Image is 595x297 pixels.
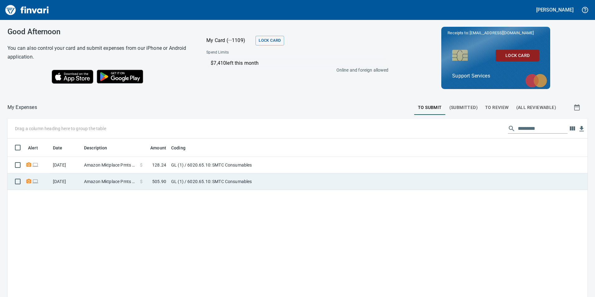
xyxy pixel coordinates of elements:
p: My Expenses [7,104,37,111]
span: Amount [142,144,166,152]
span: (All Reviewable) [516,104,556,111]
span: Receipt Required [26,163,32,167]
span: Spend Limits [206,49,308,56]
img: Get it on Google Play [93,66,147,87]
span: Lock Card [501,52,534,59]
span: Alert [28,144,38,152]
button: Choose columns to display [568,124,577,133]
span: 128.24 [152,162,166,168]
span: $ [140,162,143,168]
span: Receipt Required [26,179,32,183]
p: $7,410 left this month [211,59,385,67]
span: To Submit [418,104,442,111]
button: Show transactions within a particular date range [568,100,588,115]
h3: Good Afternoon [7,27,191,36]
td: GL (1) / 6020.65.10: SMTC Consumables [169,173,324,190]
p: Support Services [452,72,539,80]
p: Online and foreign allowed [201,67,388,73]
td: GL (1) / 6020.65.10: SMTC Consumables [169,157,324,173]
td: Amazon Mktplace Pmts [DOMAIN_NAME][URL] WA [82,157,138,173]
span: Description [84,144,107,152]
button: [PERSON_NAME] [535,5,575,15]
span: 505.90 [152,178,166,185]
img: Download on the App Store [52,70,93,84]
td: [DATE] [50,157,82,173]
span: Coding [171,144,194,152]
span: Lock Card [259,37,281,44]
img: Finvari [4,2,50,17]
td: [DATE] [50,173,82,190]
span: Online transaction [32,179,39,183]
button: Download table [577,124,586,134]
button: Lock Card [496,50,539,61]
p: My Card (···1109) [206,37,253,44]
td: Amazon Mktplace Pmts [DOMAIN_NAME][URL] WA [82,173,138,190]
p: Drag a column heading here to group the table [15,125,106,132]
button: Lock Card [255,36,284,45]
span: Date [53,144,71,152]
span: [EMAIL_ADDRESS][DOMAIN_NAME] [469,30,534,36]
span: (Submitted) [449,104,478,111]
span: Online transaction [32,163,39,167]
h6: You can also control your card and submit expenses from our iPhone or Android application. [7,44,191,61]
span: To Review [485,104,509,111]
span: Date [53,144,63,152]
span: $ [140,178,143,185]
img: mastercard.svg [522,71,550,91]
h5: [PERSON_NAME] [536,7,574,13]
span: Alert [28,144,46,152]
span: Description [84,144,115,152]
span: Coding [171,144,185,152]
p: Receipts to: [447,30,544,36]
nav: breadcrumb [7,104,37,111]
span: Amount [150,144,166,152]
